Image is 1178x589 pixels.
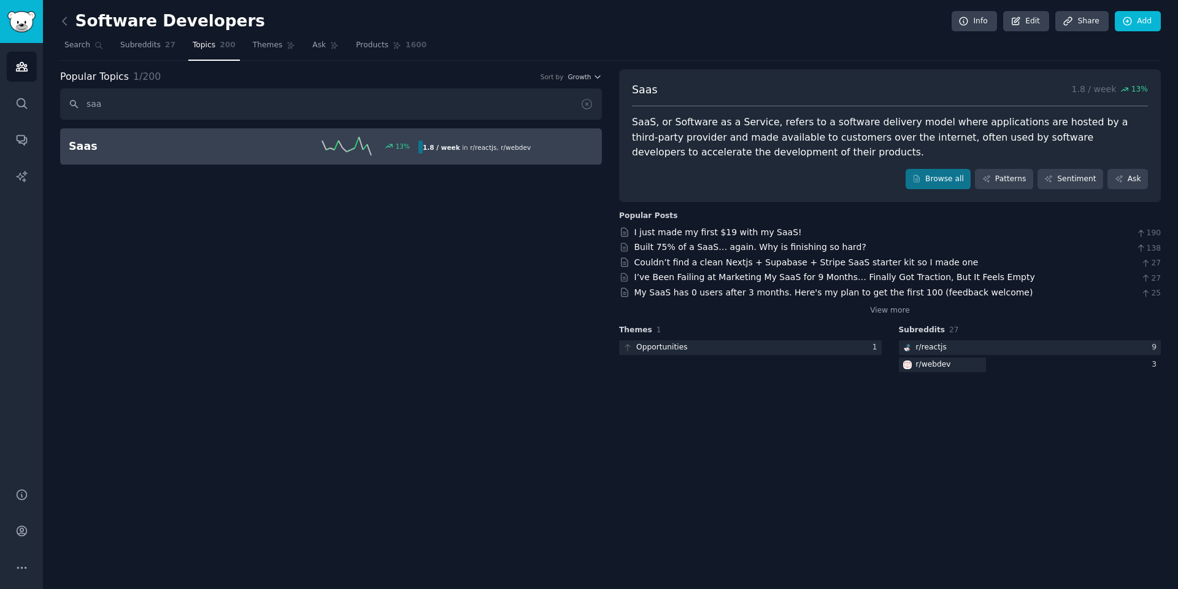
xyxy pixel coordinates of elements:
[634,287,1033,297] a: My SaaS has 0 users after 3 months. Here's my plan to get the first 100 (feedback welcome)
[396,142,410,150] div: 13 %
[220,40,236,51] span: 200
[1152,342,1161,353] div: 9
[636,342,688,353] div: Opportunities
[632,115,1148,160] div: SaaS, or Software as a Service, refers to a software delivery model where applications are hosted...
[165,40,175,51] span: 27
[632,82,658,98] span: Saas
[568,72,591,81] span: Growth
[418,141,535,154] div: in
[470,144,496,151] span: r/ reactjs
[634,257,979,267] a: Couldn’t find a clean Nextjs + Supabase + Stripe SaaS starter kit so I made one
[1152,359,1161,370] div: 3
[496,144,498,151] span: ,
[352,36,431,61] a: Products1600
[1072,82,1148,98] p: 1.8 / week
[870,305,910,316] a: View more
[423,144,460,151] b: 1.8 / week
[1141,273,1161,284] span: 27
[619,211,678,222] div: Popular Posts
[634,227,802,237] a: I just made my first $19 with my SaaS!
[60,88,602,120] input: Search topics
[899,357,1161,373] a: webdevr/webdev3
[1107,169,1148,190] a: Ask
[356,40,388,51] span: Products
[406,40,426,51] span: 1600
[872,342,882,353] div: 1
[975,169,1033,190] a: Patterns
[916,359,951,370] div: r/ webdev
[568,72,602,81] button: Growth
[656,326,661,334] span: 1
[541,72,564,81] div: Sort by
[1055,11,1108,32] a: Share
[312,40,326,51] span: Ask
[60,12,265,31] h2: Software Developers
[1136,243,1161,254] span: 138
[952,11,997,32] a: Info
[899,340,1161,356] a: reactjsr/reactjs9
[60,69,129,85] span: Popular Topics
[634,242,866,252] a: Built 75% of a SaaS… again. Why is finishing so hard?
[133,71,161,82] span: 1 / 200
[949,326,959,334] span: 27
[253,40,283,51] span: Themes
[899,325,945,336] span: Subreddits
[308,36,343,61] a: Ask
[501,144,531,151] span: r/ webdev
[60,36,107,61] a: Search
[1141,288,1161,299] span: 25
[64,40,90,51] span: Search
[7,11,36,33] img: GummySearch logo
[916,342,947,353] div: r/ reactjs
[619,325,652,336] span: Themes
[248,36,300,61] a: Themes
[193,40,215,51] span: Topics
[1141,258,1161,269] span: 27
[903,343,912,352] img: reactjs
[906,169,971,190] a: Browse all
[1115,11,1161,32] a: Add
[120,40,161,51] span: Subreddits
[1136,228,1161,239] span: 190
[1003,11,1049,32] a: Edit
[69,139,244,154] h2: Saas
[1131,84,1148,95] span: 13 %
[116,36,180,61] a: Subreddits27
[1037,169,1103,190] a: Sentiment
[619,340,882,356] a: Opportunities1
[634,272,1035,282] a: I’ve Been Failing at Marketing My SaaS for 9 Months… Finally Got Traction, But It Feels Empty
[903,361,912,369] img: webdev
[60,128,602,165] a: Saas13%1.8 / weekin r/reactjs,r/webdev
[188,36,240,61] a: Topics200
